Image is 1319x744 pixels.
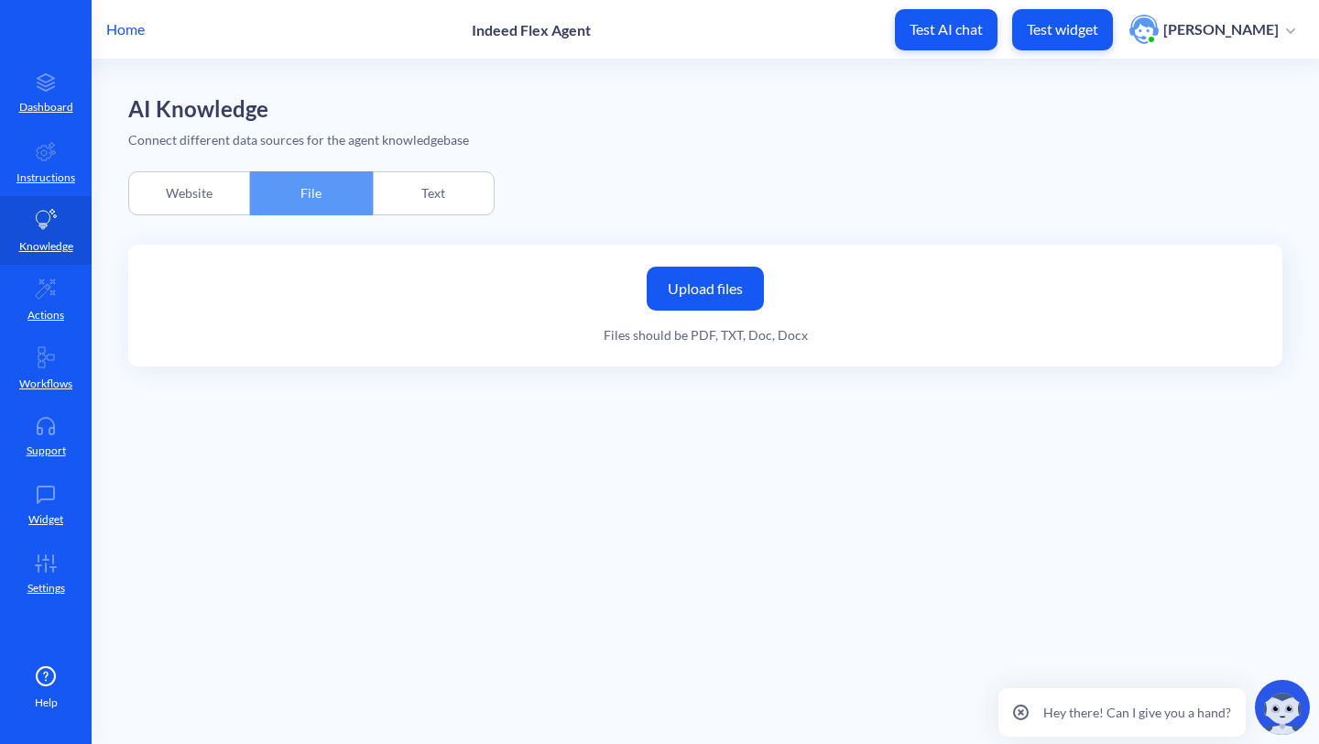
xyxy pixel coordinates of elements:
[19,238,73,255] p: Knowledge
[1163,19,1279,39] p: [PERSON_NAME]
[27,443,66,459] p: Support
[1043,703,1231,722] p: Hey there! Can I give you a hand?
[16,170,75,186] p: Instructions
[128,130,1282,149] div: Connect different data sources for the agent knowledgebase
[28,511,63,528] p: Widget
[1255,680,1310,735] img: copilot-icon.svg
[1027,20,1098,38] p: Test widget
[1120,13,1304,46] button: user photo[PERSON_NAME]
[472,21,591,38] p: Indeed Flex Agent
[35,695,58,711] span: Help
[128,171,250,215] div: Website
[1129,15,1159,44] img: user photo
[895,9,997,50] button: Test AI chat
[27,580,65,596] p: Settings
[910,20,983,38] p: Test AI chat
[373,171,495,215] div: Text
[19,376,72,392] p: Workflows
[647,267,764,311] label: Upload files
[106,18,145,40] p: Home
[128,96,1282,123] h2: AI Knowledge
[27,307,64,323] p: Actions
[19,99,73,115] p: Dashboard
[604,325,808,345] div: Files should be PDF, TXT, Doc, Docx
[1012,9,1113,50] button: Test widget
[250,171,372,215] div: File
